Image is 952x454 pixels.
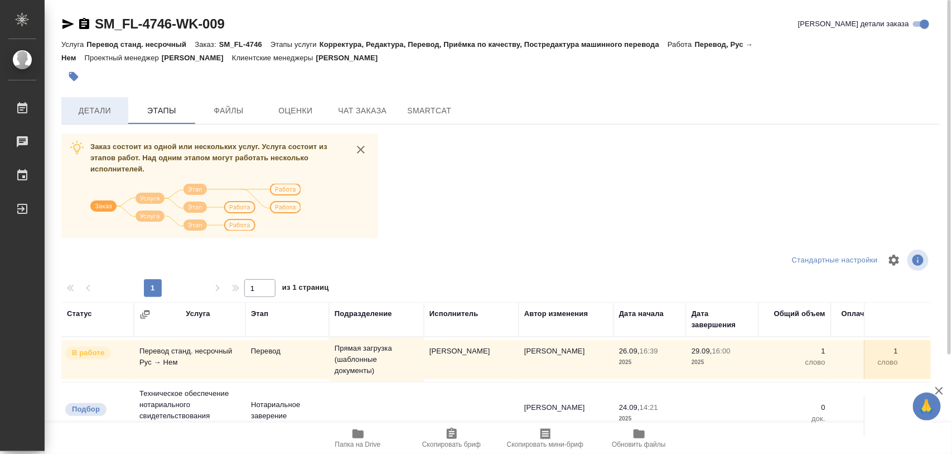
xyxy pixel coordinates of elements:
p: док. [764,413,825,424]
button: Скопировать мини-бриф [499,423,592,454]
p: 0 [837,402,898,413]
span: Папка на Drive [335,441,381,448]
span: 🙏 [917,395,936,418]
td: Техническое обеспечение нотариального свидетельствования подлинности подписи переводчика Не указан [134,383,245,450]
p: слово [764,357,825,368]
a: SM_FL-4746-WK-009 [95,16,225,31]
p: Услуга [61,40,86,49]
td: [PERSON_NAME] [424,340,519,379]
button: Папка на Drive [311,423,405,454]
p: Этапы услуги [270,40,320,49]
p: слово [837,357,898,368]
p: Проектный менеджер [84,54,161,62]
p: Клиентские менеджеры [232,54,316,62]
p: В работе [72,347,104,359]
button: Скопировать ссылку [78,17,91,31]
p: 2025 [692,357,753,368]
p: Подбор [72,404,100,415]
div: split button [789,252,881,269]
td: [PERSON_NAME] [519,396,613,436]
div: Статус [67,308,92,319]
p: SM_FL-4746 [219,40,270,49]
button: 🙏 [913,393,941,420]
p: Заказ: [195,40,219,49]
div: Услуга [186,308,210,319]
span: Скопировать бриф [422,441,481,448]
div: Исполнитель [429,308,479,319]
button: close [352,141,369,158]
p: [PERSON_NAME] [162,54,232,62]
p: Перевод станд. несрочный [86,40,195,49]
p: [PERSON_NAME] [316,54,386,62]
button: Добавить тэг [61,64,86,89]
span: Заказ состоит из одной или нескольких услуг. Услуга состоит из этапов работ. Над одним этапом мог... [90,142,327,173]
div: Автор изменения [524,308,588,319]
p: Перевод [251,346,323,357]
p: 1 [764,346,825,357]
span: Скопировать мини-бриф [507,441,583,448]
p: 2025 [619,357,680,368]
span: Оценки [269,104,322,118]
button: Скопировать бриф [405,423,499,454]
div: Этап [251,308,268,319]
span: Этапы [135,104,189,118]
span: Настроить таблицу [881,247,907,274]
span: Файлы [202,104,255,118]
p: 0 [764,402,825,413]
div: Общий объем [774,308,825,319]
p: 14:21 [640,403,658,412]
p: 2025 [619,413,680,424]
td: Перевод станд. несрочный Рус → Нем [134,340,245,379]
span: Обновить файлы [612,441,666,448]
span: из 1 страниц [282,281,329,297]
button: Обновить файлы [592,423,686,454]
div: Дата начала [619,308,664,319]
p: Работа [668,40,695,49]
p: 29.09, [692,347,712,355]
span: Детали [68,104,122,118]
span: SmartCat [403,104,456,118]
span: Чат заказа [336,104,389,118]
td: [PERSON_NAME] [519,340,613,379]
p: 24.09, [619,403,640,412]
span: [PERSON_NAME] детали заказа [798,18,909,30]
div: Дата завершения [692,308,753,331]
p: док. [837,413,898,424]
button: Скопировать ссылку для ЯМессенджера [61,17,75,31]
p: 16:00 [712,347,731,355]
p: 1 [837,346,898,357]
p: Нотариальное заверение подлинности по... [251,399,323,433]
div: Подразделение [335,308,392,319]
p: 16:39 [640,347,658,355]
td: Прямая загрузка (шаблонные документы) [329,337,424,382]
div: Оплачиваемый объем [837,308,898,331]
p: Корректура, Редактура, Перевод, Приёмка по качеству, Постредактура машинного перевода [320,40,668,49]
button: Сгруппировать [139,309,151,320]
p: 26.09, [619,347,640,355]
span: Посмотреть информацию [907,250,931,271]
